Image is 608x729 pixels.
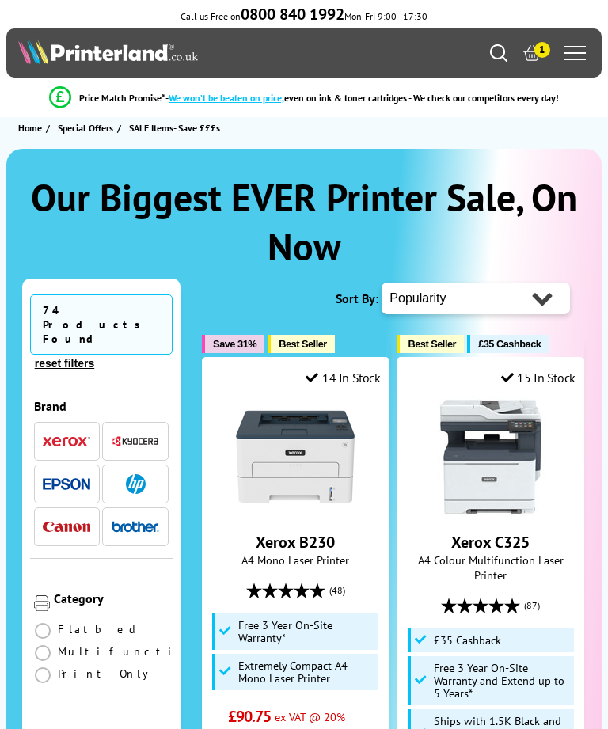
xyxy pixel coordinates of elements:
[126,474,146,494] img: HP
[34,595,50,611] img: Category
[38,473,95,495] button: Epson
[58,622,141,636] span: Flatbed
[30,294,173,355] span: 74 Products Found
[279,338,327,350] span: Best Seller
[107,431,164,452] button: Kyocera
[306,370,380,385] div: 14 In Stock
[241,4,344,25] b: 0800 840 1992
[211,552,380,568] span: A4 Mono Laser Printer
[18,120,46,136] a: Home
[238,619,374,644] span: Free 3 Year On-Site Warranty*
[18,39,198,64] img: Printerland Logo
[501,370,576,385] div: 15 In Stock
[451,532,530,552] a: Xerox C325
[228,706,272,727] span: £90.75
[38,516,95,537] button: Canon
[238,659,374,685] span: Extremely Compact A4 Mono Laser Printer
[523,44,541,62] a: 1
[129,122,220,134] span: SALE Items- Save £££s
[58,666,160,681] span: Print Only
[490,44,507,62] a: Search
[43,436,90,447] img: Xerox
[256,532,335,552] a: Xerox B230
[107,516,164,537] button: Brother
[54,590,169,606] div: Category
[336,290,378,306] span: Sort By:
[534,42,550,58] span: 1
[38,431,95,452] button: Xerox
[8,84,600,112] li: modal_Promise
[34,398,169,414] div: Brand
[58,644,207,659] span: Multifunction
[408,338,456,350] span: Best Seller
[434,634,501,647] span: £35 Cashback
[478,338,541,350] span: £35 Cashback
[58,120,113,136] span: Special Offers
[165,92,559,104] div: - even on ink & toner cartridges - We check our competitors every day!
[434,662,570,700] span: Free 3 Year On-Site Warranty and Extend up to 5 Years*
[169,92,284,104] span: We won’t be beaten on price,
[431,397,550,516] img: Xerox C325
[202,335,264,353] button: Save 31%
[268,335,335,353] button: Best Seller
[22,173,587,271] h1: Our Biggest EVER Printer Sale, On Now
[236,397,355,516] img: Xerox B230
[43,478,90,490] img: Epson
[18,39,304,67] a: Printerland Logo
[112,435,159,447] img: Kyocera
[30,356,99,370] button: reset filters
[329,575,345,606] span: (48)
[275,709,345,724] span: ex VAT @ 20%
[112,521,159,532] img: Brother
[79,92,165,104] span: Price Match Promise*
[43,522,90,532] img: Canon
[524,590,540,621] span: (87)
[213,338,256,350] span: Save 31%
[241,10,344,22] a: 0800 840 1992
[405,552,575,583] span: A4 Colour Multifunction Laser Printer
[58,120,117,136] a: Special Offers
[236,503,355,519] a: Xerox B230
[107,473,164,495] button: HP
[397,335,464,353] button: Best Seller
[431,503,550,519] a: Xerox C325
[467,335,549,353] button: £35 Cashback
